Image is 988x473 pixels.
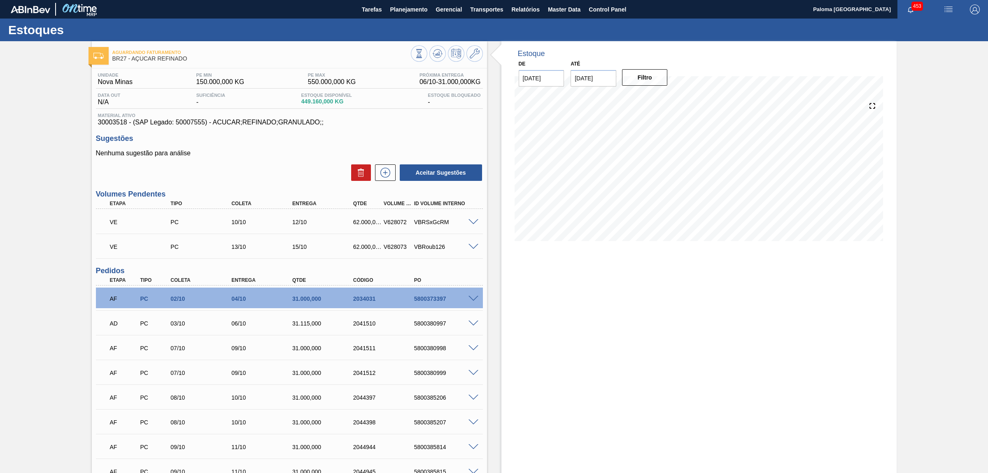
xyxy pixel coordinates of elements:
div: 2041512 [351,370,420,376]
div: Etapa [108,201,177,206]
h3: Pedidos [96,267,483,275]
div: Aceitar Sugestões [396,164,483,182]
button: Notificações [897,4,924,15]
div: Tipo [168,201,238,206]
span: Suficiência [196,93,225,98]
span: Tarefas [362,5,382,14]
div: Pedido de Compra [168,244,238,250]
div: 2044944 [351,444,420,450]
div: Aguardando Faturamento [108,413,140,431]
div: Aguardando Faturamento [108,389,140,407]
div: VBRSxGcRM [412,219,481,225]
div: Aguardando Faturamento [108,339,140,357]
p: AF [110,295,138,302]
span: Aguardando Faturamento [112,50,411,55]
div: Entrega [290,201,359,206]
label: De [519,61,526,67]
span: 30003518 - (SAP Legado: 50007555) - ACUCAR;REFINADO;GRANULADO;; [98,119,481,126]
div: V628073 [382,244,414,250]
p: AD [110,320,138,327]
div: 31.000,000 [290,370,359,376]
span: Relatórios [511,5,539,14]
div: Aguardando Faturamento [108,364,140,382]
p: VE [110,219,175,225]
img: Logout [970,5,980,14]
div: 5800380997 [412,320,481,327]
button: Programar Estoque [448,45,464,62]
div: - [194,93,227,106]
button: Atualizar Gráfico [429,45,446,62]
div: Entrega [229,277,298,283]
div: 07/10/2025 [168,370,238,376]
button: Ir ao Master Data / Geral [466,45,483,62]
div: 31.000,000 [290,419,359,426]
span: PE MIN [196,73,245,77]
div: 2044398 [351,419,420,426]
div: 2044397 [351,394,420,401]
span: Material ativo [98,113,481,118]
div: Coleta [229,201,298,206]
div: 04/10/2025 [229,295,298,302]
div: 06/10/2025 [229,320,298,327]
div: Código [351,277,420,283]
img: TNhmsLtSVTkK8tSr43FrP2fwEKptu5GPRR3wAAAABJRU5ErkJggg== [11,6,50,13]
div: Aguardando Faturamento [108,438,140,456]
p: AF [110,419,138,426]
span: Unidade [98,73,133,77]
span: Transportes [470,5,503,14]
span: 449.160,000 KG [301,98,352,105]
div: - [426,93,482,106]
div: 10/10/2025 [229,419,298,426]
div: 2034031 [351,295,420,302]
div: Volume Enviado para Transporte [108,238,177,256]
div: 31.000,000 [290,345,359,351]
div: Aguardando Descarga [108,314,140,333]
div: 10/10/2025 [229,219,298,225]
div: Pedido de Compra [138,370,170,376]
div: Id Volume Interno [412,201,481,206]
div: 12/10/2025 [290,219,359,225]
div: Qtde [290,277,359,283]
div: 5800385814 [412,444,481,450]
div: Pedido de Compra [138,295,170,302]
div: Volume Portal [382,201,414,206]
button: Visão Geral dos Estoques [411,45,427,62]
p: AF [110,394,138,401]
div: Pedido de Compra [138,394,170,401]
img: userActions [944,5,953,14]
div: 03/10/2025 [168,320,238,327]
div: 31.000,000 [290,295,359,302]
p: Nenhuma sugestão para análise [96,150,483,157]
div: Volume Enviado para Transporte [108,213,177,231]
span: Estoque Bloqueado [428,93,480,98]
div: 08/10/2025 [168,394,238,401]
div: Pedido de Compra [138,419,170,426]
div: 2041510 [351,320,420,327]
div: Etapa [108,277,140,283]
div: 10/10/2025 [229,394,298,401]
div: Pedido de Compra [138,444,170,450]
img: Ícone [93,53,104,59]
button: Aceitar Sugestões [400,164,482,181]
span: 150.000,000 KG [196,78,245,86]
div: N/A [96,93,123,106]
div: Aguardando Faturamento [108,290,140,308]
div: Pedido de Compra [138,345,170,351]
div: 02/10/2025 [168,295,238,302]
p: VE [110,244,175,250]
div: 09/10/2025 [229,370,298,376]
div: Tipo [138,277,170,283]
div: 5800380998 [412,345,481,351]
span: BR27 - AÇÚCAR REFINADO [112,56,411,62]
div: 5800385207 [412,419,481,426]
div: 5800380999 [412,370,481,376]
div: 2041511 [351,345,420,351]
span: Gerencial [436,5,462,14]
div: 09/10/2025 [229,345,298,351]
div: 11/10/2025 [229,444,298,450]
div: 13/10/2025 [229,244,298,250]
p: AF [110,444,138,450]
span: 453 [911,2,923,11]
div: Nova sugestão [371,164,396,181]
div: Qtde [351,201,384,206]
